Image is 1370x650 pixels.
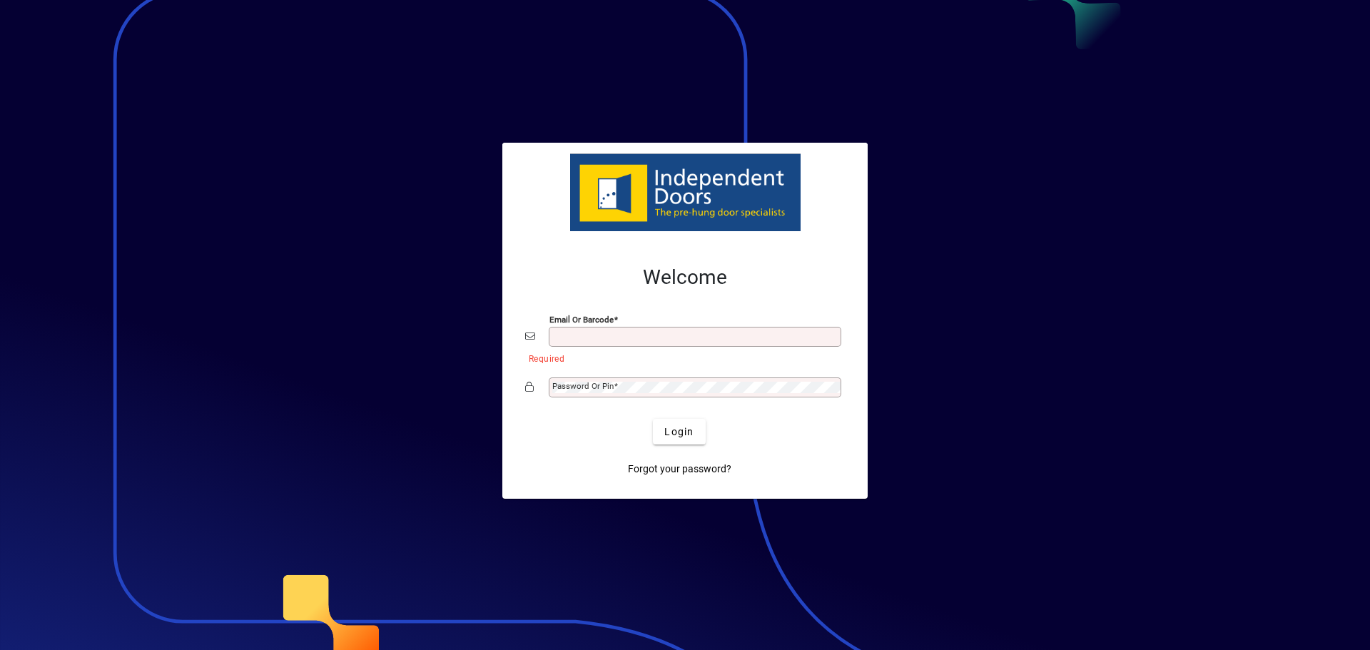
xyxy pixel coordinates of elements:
mat-error: Required [529,350,833,365]
button: Login [653,419,705,445]
span: Forgot your password? [628,462,731,477]
h2: Welcome [525,265,845,290]
a: Forgot your password? [622,456,737,482]
span: Login [664,425,694,440]
mat-label: Password or Pin [552,381,614,391]
mat-label: Email or Barcode [549,315,614,325]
